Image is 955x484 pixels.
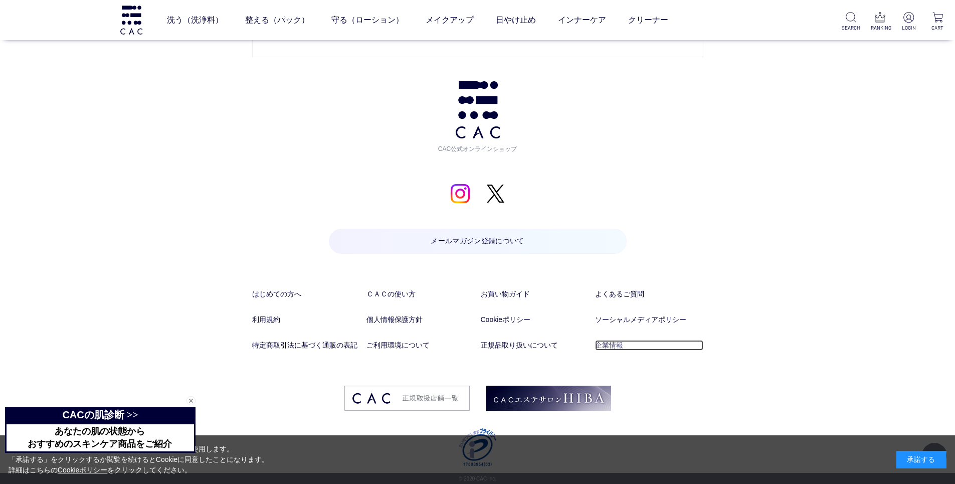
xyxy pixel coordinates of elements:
a: 特定商取引法に基づく通販の表記 [252,340,360,351]
a: 企業情報 [595,340,703,351]
img: footer_image02.png [486,386,611,411]
a: インナーケア [558,6,606,34]
a: よくあるご質問 [595,289,703,299]
a: RANKING [871,12,889,32]
a: LOGIN [899,12,918,32]
a: 利用規約 [252,314,360,325]
a: 整える（パック） [245,6,309,34]
a: Cookieポリシー [481,314,589,325]
a: はじめての方へ [252,289,360,299]
a: 守る（ローション） [331,6,404,34]
div: 当サイトでは、お客様へのサービス向上のためにCookieを使用します。 「承諾する」をクリックするか閲覧を続けるとCookieに同意したことになります。 詳細はこちらの をクリックしてください。 [9,444,269,475]
span: CAC公式オンラインショップ [435,138,520,153]
a: Cookieポリシー [58,466,108,474]
a: メイクアップ [426,6,474,34]
a: SEARCH [842,12,860,32]
a: 正規品取り扱いについて [481,340,589,351]
p: CART [928,24,947,32]
img: footer_image03.png [344,386,470,411]
a: ご利用環境について [366,340,475,351]
a: ソーシャルメディアポリシー [595,314,703,325]
a: お買い物ガイド [481,289,589,299]
p: SEARCH [842,24,860,32]
p: LOGIN [899,24,918,32]
a: ＣＡＣの使い方 [366,289,475,299]
a: 個人情報保護方針 [366,314,475,325]
a: クリーナー [628,6,668,34]
a: メールマガジン登録について [329,229,627,254]
a: 洗う（洗浄料） [167,6,223,34]
img: logo [119,6,144,34]
a: CAC公式オンラインショップ [435,81,520,153]
a: CART [928,12,947,32]
div: 承諾する [896,451,946,468]
p: RANKING [871,24,889,32]
a: 日やけ止め [496,6,536,34]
